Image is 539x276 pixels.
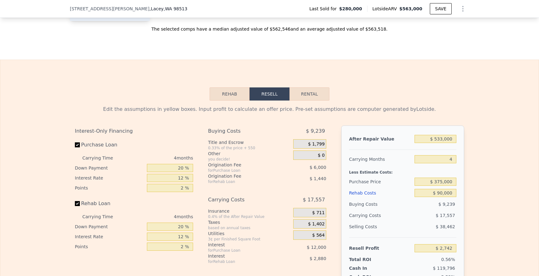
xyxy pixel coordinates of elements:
[439,202,455,207] span: $ 9,239
[307,245,326,250] span: $ 12,000
[312,233,325,238] span: $ 564
[308,221,324,227] span: $ 1,402
[208,162,278,168] div: Origination Fee
[210,87,250,101] button: Rehab
[339,6,362,12] span: $280,000
[312,210,325,216] span: $ 711
[208,168,278,173] div: for Purchase Loan
[349,210,388,221] div: Carrying Costs
[457,2,469,15] button: Show Options
[208,214,291,219] div: 0.4% of the After Repair Value
[125,153,193,163] div: 4 months
[208,259,278,264] div: for Rehab Loan
[208,139,291,145] div: Title and Escrow
[208,145,291,150] div: 0.33% of the price + 550
[82,212,123,222] div: Carrying Time
[75,242,144,252] div: Points
[399,6,422,11] span: $563,000
[372,6,399,12] span: Lotside ARV
[349,187,412,199] div: Rehab Costs
[208,126,278,137] div: Buying Costs
[349,221,412,232] div: Selling Costs
[70,6,149,12] span: [STREET_ADDRESS][PERSON_NAME]
[309,256,326,261] span: $ 2,880
[349,133,412,145] div: After Repair Value
[208,225,291,230] div: based on annual taxes
[349,176,412,187] div: Purchase Price
[82,153,123,163] div: Carrying Time
[208,219,291,225] div: Taxes
[349,265,388,271] div: Cash In
[75,126,193,137] div: Interest-Only Financing
[430,3,452,14] button: SAVE
[318,153,325,158] span: $ 0
[349,256,388,263] div: Total ROI
[208,208,291,214] div: Insurance
[75,142,80,147] input: Purchase Loan
[349,154,412,165] div: Carrying Months
[75,201,80,206] input: Rehab Loan
[349,165,456,176] div: Less Estimate Costs:
[70,21,469,32] div: The selected comps have a median adjusted value of $562,546 and an average adjusted value of $563...
[208,237,291,242] div: 3¢ per Finished Square Foot
[164,6,187,11] span: , WA 98513
[349,243,412,254] div: Resell Profit
[75,232,144,242] div: Interest Rate
[75,106,464,113] div: Edit the assumptions in yellow boxes. Input profit to calculate an offer price. Pre-set assumptio...
[208,157,291,162] div: you decide!
[308,141,324,147] span: $ 1,799
[125,212,193,222] div: 4 months
[309,176,326,181] span: $ 1,440
[208,242,278,248] div: Interest
[75,183,144,193] div: Points
[75,163,144,173] div: Down Payment
[75,222,144,232] div: Down Payment
[441,257,455,262] span: 0.56%
[149,6,187,12] span: , Lacey
[436,224,455,229] span: $ 38,462
[208,248,278,253] div: for Purchase Loan
[208,230,291,237] div: Utilities
[208,150,291,157] div: Other
[75,139,144,150] label: Purchase Loan
[208,179,278,184] div: for Rehab Loan
[250,87,289,101] button: Resell
[208,173,278,179] div: Origination Fee
[433,266,455,271] span: $ 119,796
[306,126,325,137] span: $ 9,239
[309,6,339,12] span: Last Sold for
[75,173,144,183] div: Interest Rate
[436,213,455,218] span: $ 17,557
[349,199,412,210] div: Buying Costs
[75,198,144,209] label: Rehab Loan
[208,194,278,205] div: Carrying Costs
[208,253,278,259] div: Interest
[309,165,326,170] span: $ 6,000
[289,87,329,101] button: Rental
[303,194,325,205] span: $ 17,557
